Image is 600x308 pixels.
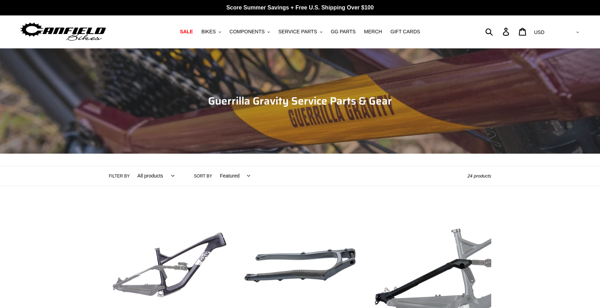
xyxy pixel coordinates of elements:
span: GG PARTS [331,29,356,35]
span: MERCH [364,29,382,35]
img: Canfield Bikes [19,21,107,43]
a: GG PARTS [327,27,359,36]
button: BIKES [198,27,225,36]
span: 24 products [467,173,491,179]
input: Search [489,24,507,39]
span: SALE [180,29,193,35]
button: SERVICE PARTS [275,27,326,36]
span: COMPONENTS [229,29,265,35]
a: MERCH [361,27,386,36]
label: Filter by [109,173,130,179]
span: Guerrilla Gravity Service Parts & Gear [208,93,392,109]
label: Sort by [194,173,212,179]
span: BIKES [201,29,216,35]
button: COMPONENTS [226,27,273,36]
span: SERVICE PARTS [278,29,317,35]
span: GIFT CARDS [391,29,420,35]
a: GIFT CARDS [387,27,424,36]
a: SALE [176,27,196,36]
